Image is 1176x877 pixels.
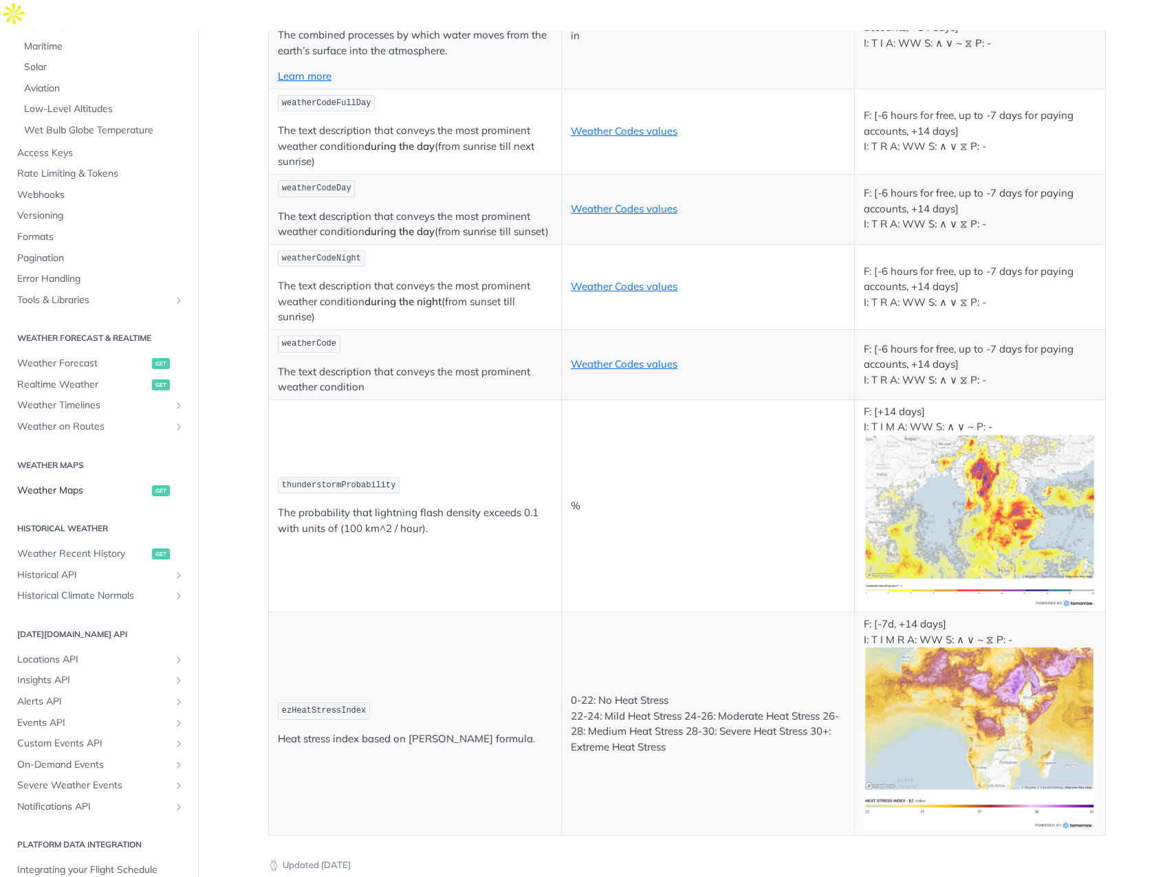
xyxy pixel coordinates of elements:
span: get [152,548,170,559]
a: Weather Codes values [571,280,677,293]
span: Custom Events API [17,737,170,751]
span: Expand image [864,513,1096,526]
a: Pagination [10,248,188,269]
button: Show subpages for Historical API [173,570,184,581]
span: Expand image [864,731,1096,744]
p: F: [-7d, +14 days] I: T I M R A: WW S: ∧ ∨ ~ ⧖ P: - [864,617,1096,831]
h2: Weather Forecast & realtime [10,332,188,344]
a: Insights APIShow subpages for Insights API [10,670,188,691]
span: Insights API [17,674,170,687]
span: Weather Forecast [17,357,149,370]
a: Severe Weather EventsShow subpages for Severe Weather Events [10,775,188,796]
span: Realtime Weather [17,378,149,392]
p: F: [-6 hours for free, up to -7 days for paying accounts, +14 days] I: T R A: WW S: ∧ ∨ ⧖ P: - [864,264,1096,311]
button: Show subpages for Custom Events API [173,738,184,749]
a: Custom Events APIShow subpages for Custom Events API [10,733,188,754]
span: On-Demand Events [17,758,170,772]
a: Weather Codes values [571,124,677,137]
button: Show subpages for Tools & Libraries [173,295,184,306]
span: Historical API [17,568,170,582]
button: Show subpages for Weather on Routes [173,421,184,432]
p: Updated [DATE] [268,858,1106,872]
span: Maritime [24,40,184,54]
a: Weather Mapsget [10,480,188,501]
span: Aviation [24,82,184,96]
a: Notifications APIShow subpages for Notifications API [10,797,188,817]
a: Formats [10,227,188,247]
p: F: [-6 hours for free, up to -7 days for paying accounts, +14 days] I: T R A: WW S: ∧ ∨ ⧖ P: - [864,342,1096,388]
a: Weather Codes values [571,202,677,215]
span: weatherCodeDay [282,184,351,193]
h2: Weather Maps [10,459,188,471]
span: weatherCodeFullDay [282,98,371,108]
a: Rate Limiting & Tokens [10,164,188,184]
span: Events API [17,716,170,730]
a: Weather TimelinesShow subpages for Weather Timelines [10,395,188,416]
h2: Historical Weather [10,522,188,535]
a: Error Handling [10,269,188,289]
span: Versioning [17,209,184,223]
a: On-Demand EventsShow subpages for On-Demand Events [10,755,188,775]
strong: during the day [364,225,435,238]
span: Formats [17,230,184,244]
span: Weather on Routes [17,420,170,434]
button: Show subpages for Notifications API [173,801,184,812]
span: Low-Level Altitudes [24,102,184,116]
span: Severe Weather Events [17,779,170,792]
button: Show subpages for Severe Weather Events [173,780,184,791]
span: Solar [24,60,184,74]
a: Historical APIShow subpages for Historical API [10,565,188,586]
p: Heat stress index based on [PERSON_NAME] formula. [278,731,552,747]
p: The probability that lightning flash density exceeds 0.1 with units of (100 km^2 / hour). [278,505,552,536]
p: The combined processes by which water moves from the earth’s surface into the atmosphere. [278,27,552,58]
button: Show subpages for Historical Climate Normals [173,590,184,601]
span: weatherCodeNight [282,254,361,263]
strong: during the day [364,140,435,153]
a: Alerts APIShow subpages for Alerts API [10,691,188,712]
a: Maritime [17,36,188,57]
a: Historical Climate NormalsShow subpages for Historical Climate Normals [10,586,188,606]
a: Weather Recent Historyget [10,544,188,564]
a: Access Keys [10,143,188,164]
span: thunderstormProbability [282,480,396,490]
button: Show subpages for On-Demand Events [173,759,184,770]
span: Weather Maps [17,484,149,498]
p: The text description that conveys the most prominent weather condition (from sunrise till sunset) [278,209,552,240]
a: Webhooks [10,185,188,206]
a: Weather on RoutesShow subpages for Weather on Routes [10,417,188,437]
button: Show subpages for Alerts API [173,696,184,707]
p: The text description that conveys the most prominent weather condition (from sunrise till next su... [278,123,552,170]
span: Notifications API [17,800,170,814]
a: Learn more [278,69,331,82]
span: get [152,358,170,369]
span: Alerts API [17,695,170,709]
a: Events APIShow subpages for Events API [10,713,188,733]
span: Error Handling [17,272,184,286]
span: ezHeatStressIndex [282,706,366,715]
a: Tools & LibrariesShow subpages for Tools & Libraries [10,290,188,311]
button: Show subpages for Weather Timelines [173,400,184,411]
span: Integrating your Flight Schedule [17,863,184,877]
p: F: [+14 days] I: T I M A: WW S: ∧ ∨ ~ P: - [864,404,1096,608]
p: The text description that conveys the most prominent weather condition (from sunset till sunrise) [278,278,552,325]
strong: during the night [364,295,442,308]
span: Weather Recent History [17,547,149,561]
span: Tools & Libraries [17,293,170,307]
span: Locations API [17,653,170,667]
a: Versioning [10,206,188,226]
p: F: [-6 hours for free, up to -7 days for paying accounts, +14 days] I: T R A: WW S: ∧ ∨ ⧖ P: - [864,108,1096,155]
h2: Platform DATA integration [10,839,188,851]
a: Low-Level Altitudes [17,99,188,120]
h2: [DATE][DOMAIN_NAME] API [10,628,188,641]
p: 0-22: No Heat Stress 22-24: Mild Heat Stress 24-26: Moderate Heat Stress 26-28: Medium Heat Stres... [571,693,845,755]
span: Access Keys [17,146,184,160]
a: Weather Codes values [571,357,677,370]
a: Locations APIShow subpages for Locations API [10,650,188,670]
a: Wet Bulb Globe Temperature [17,120,188,141]
span: Weather Timelines [17,399,170,412]
span: get [152,485,170,496]
a: Weather Forecastget [10,353,188,374]
span: get [152,379,170,390]
p: The text description that conveys the most prominent weather condition [278,364,552,395]
p: F: [-6 hours for free, up to -7 days for paying accounts, +14 days] I: T R A: WW S: ∧ ∨ ⧖ P: - [864,186,1096,232]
